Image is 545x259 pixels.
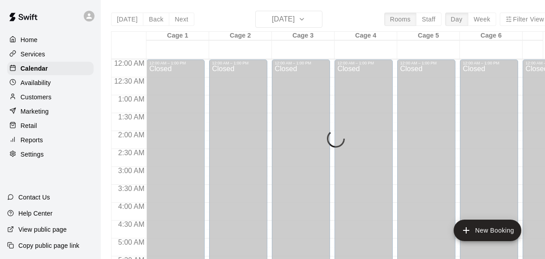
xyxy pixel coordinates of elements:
[212,61,265,65] div: 12:00 AM – 1:00 PM
[18,209,52,218] p: Help Center
[21,64,48,73] p: Calendar
[7,105,94,118] a: Marketing
[149,61,202,65] div: 12:00 AM – 1:00 PM
[116,95,147,103] span: 1:00 AM
[112,59,147,67] span: 12:00 AM
[116,185,147,192] span: 3:30 AM
[112,77,147,85] span: 12:30 AM
[209,32,272,40] div: Cage 2
[18,241,79,250] p: Copy public page link
[116,113,147,121] span: 1:30 AM
[21,93,51,102] p: Customers
[7,62,94,75] a: Calendar
[272,32,335,40] div: Cage 3
[116,203,147,210] span: 4:00 AM
[7,148,94,161] a: Settings
[21,107,49,116] p: Marketing
[335,32,397,40] div: Cage 4
[21,35,38,44] p: Home
[21,136,43,144] p: Reports
[21,150,44,159] p: Settings
[116,149,147,157] span: 2:30 AM
[116,131,147,139] span: 2:00 AM
[7,47,94,61] a: Services
[337,61,390,65] div: 12:00 AM – 1:00 PM
[7,33,94,47] a: Home
[7,90,94,104] a: Customers
[116,221,147,228] span: 4:30 AM
[454,220,521,241] button: add
[400,61,453,65] div: 12:00 AM – 1:00 PM
[7,133,94,147] a: Reports
[116,238,147,246] span: 5:00 AM
[146,32,209,40] div: Cage 1
[21,121,37,130] p: Retail
[7,119,94,132] a: Retail
[460,32,523,40] div: Cage 6
[397,32,460,40] div: Cage 5
[18,193,50,202] p: Contact Us
[275,61,327,65] div: 12:00 AM – 1:00 PM
[116,167,147,174] span: 3:00 AM
[18,225,67,234] p: View public page
[21,50,45,59] p: Services
[463,61,515,65] div: 12:00 AM – 1:00 PM
[7,76,94,89] a: Availability
[21,78,51,87] p: Availability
